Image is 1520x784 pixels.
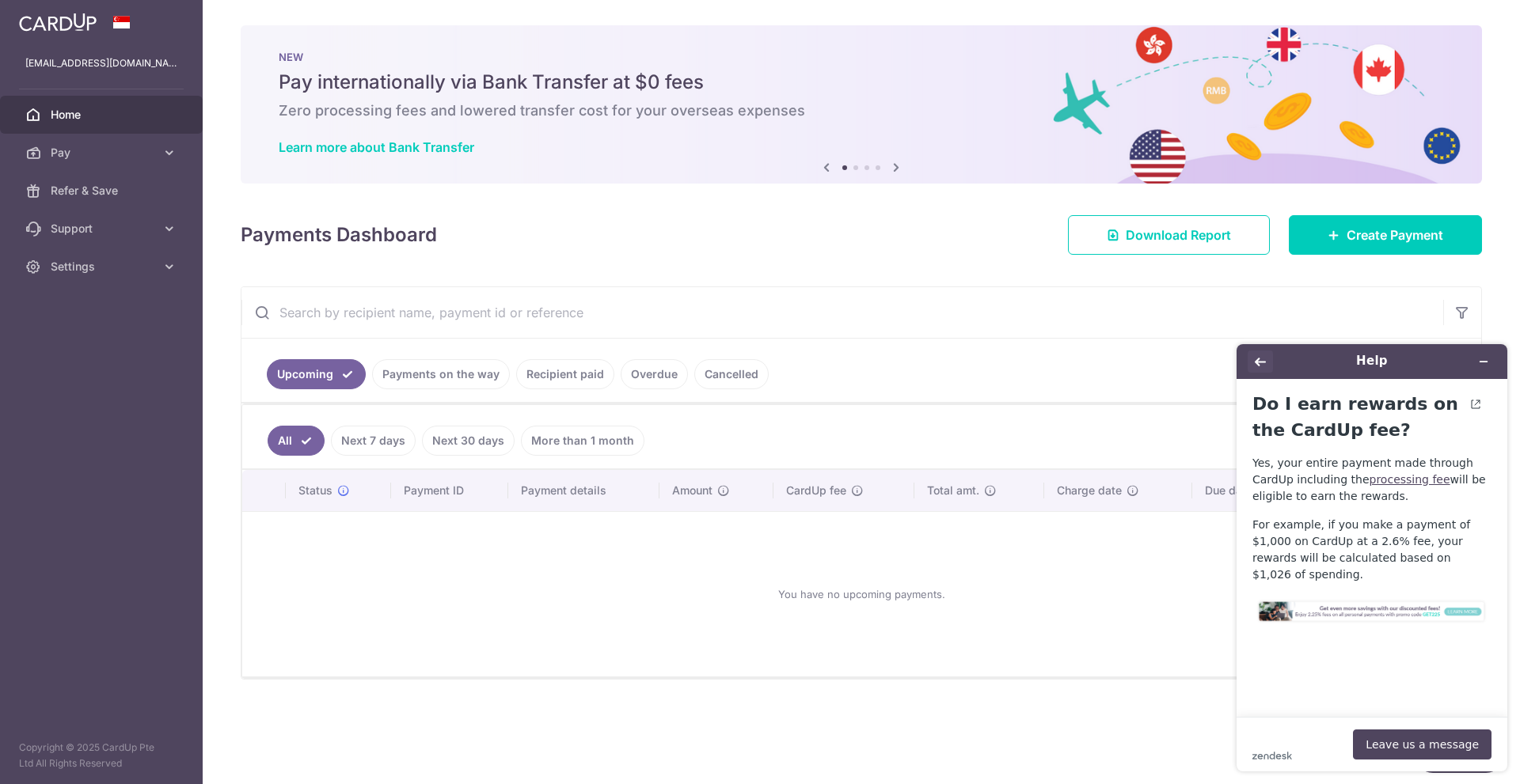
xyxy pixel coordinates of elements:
h4: Payments Dashboard [241,221,437,249]
a: Cancelled [694,359,769,389]
a: Learn more about Bank Transfer [279,139,474,155]
span: Help [36,11,68,25]
span: Pay [51,145,155,161]
p: [EMAIL_ADDRESS][DOMAIN_NAME] [25,55,177,71]
span: Total amt. [927,483,979,498]
span: Home [51,107,155,123]
iframe: Find more information here [1224,331,1520,784]
a: All [268,426,325,456]
span: Due date [1205,483,1252,498]
a: Overdue [621,359,688,389]
input: Search by recipient name, payment id or reference [241,287,1443,338]
a: Next 7 days [331,426,416,456]
img: Bank transfer banner [241,25,1482,184]
span: Download Report [1126,225,1231,244]
span: Create Payment [1347,225,1443,244]
span: Amount [672,483,712,498]
div: You have no upcoming payments. [261,525,1461,664]
p: NEW [279,51,1444,63]
a: Create Payment [1289,215,1482,255]
span: CardUp fee [786,483,846,498]
a: Recipient paid [516,359,614,389]
span: Charge date [1057,483,1122,498]
a: More than 1 month [521,426,644,456]
a: Next 30 days [422,426,515,456]
span: Refer & Save [51,183,155,199]
h5: Pay internationally via Bank Transfer at $0 fees [279,70,1444,95]
th: Payment ID [391,470,508,511]
span: Settings [51,259,155,275]
a: Payments on the way [372,359,510,389]
img: CardUp [19,13,97,32]
th: Payment details [508,470,660,511]
span: Status [298,483,332,498]
a: Upcoming [267,359,366,389]
a: Download Report [1068,215,1270,255]
h6: Zero processing fees and lowered transfer cost for your overseas expenses [279,101,1444,120]
span: Support [51,221,155,237]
